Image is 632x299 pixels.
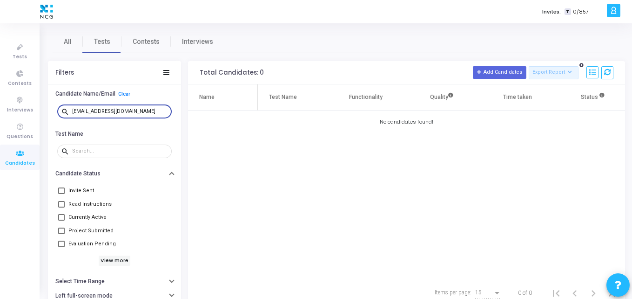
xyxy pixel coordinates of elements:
div: 0 of 0 [518,289,532,297]
h6: Candidate Name/Email [55,90,115,97]
span: Contests [8,80,32,88]
span: 0/857 [573,8,589,16]
span: 15 [475,289,482,296]
div: Filters [55,69,74,76]
mat-icon: search [61,147,72,155]
h6: Test Name [55,131,83,138]
h6: Candidate Status [55,170,101,177]
button: Select Time Range [48,274,181,289]
span: T [565,8,571,15]
button: Candidate Status [48,167,181,181]
th: Status [555,84,631,111]
button: Export Report [529,66,578,79]
button: Candidate Name/EmailClear [48,87,181,101]
span: Interviews [182,37,213,47]
span: Project Submitted [68,225,114,236]
mat-icon: search [61,107,72,116]
input: Search... [72,148,168,154]
button: Test Name [48,126,181,141]
div: Total Candidates: 0 [200,69,264,76]
a: Clear [118,91,130,97]
span: Invite Sent [68,185,94,196]
div: Name [199,92,215,102]
img: logo [38,2,55,21]
div: Time taken [503,92,532,102]
th: Functionality [328,84,403,111]
span: Currently Active [68,212,107,223]
span: Tests [94,37,110,47]
span: Contests [133,37,160,47]
mat-select: Items per page: [475,290,501,296]
span: Questions [7,133,33,141]
h6: Select Time Range [55,278,105,285]
span: Read Instructions [68,199,112,210]
input: Search... [72,109,168,114]
th: Quality [403,84,479,111]
span: Evaluation Pending [68,238,116,250]
div: Items per page: [435,288,471,297]
button: Add Candidates [473,66,526,78]
span: Candidates [5,160,35,167]
span: Tests [13,53,27,61]
span: All [64,37,72,47]
label: Invites: [542,8,561,16]
span: Interviews [7,106,33,114]
h6: View more [99,256,131,266]
th: Test Name [258,84,328,111]
div: No candidates found! [188,118,625,126]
